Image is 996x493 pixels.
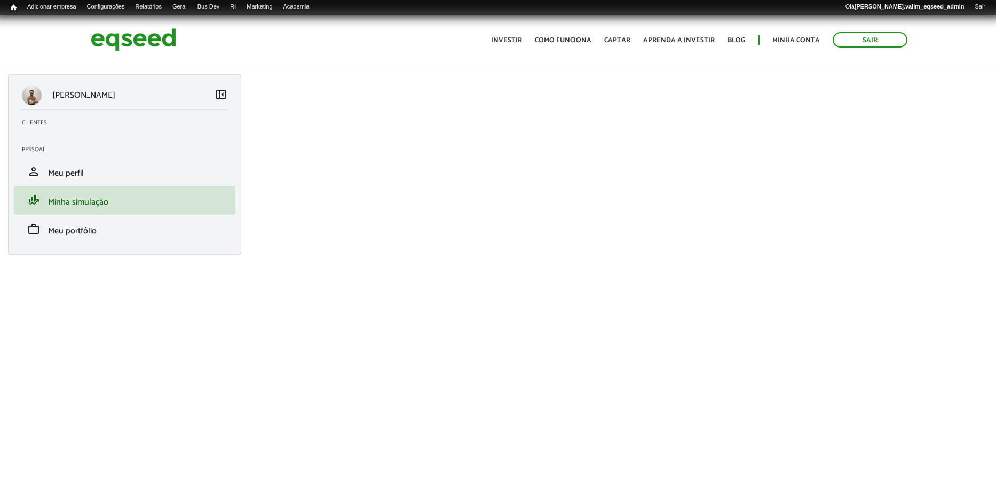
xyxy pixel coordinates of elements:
[11,4,17,11] span: Início
[82,3,130,11] a: Configurações
[27,223,40,236] span: work
[840,3,970,11] a: Olá[PERSON_NAME].valim_eqseed_admin
[91,26,176,54] img: EqSeed
[14,186,235,215] li: Minha simulação
[215,88,227,103] a: Colapsar menu
[22,146,235,153] h2: Pessoal
[22,120,235,126] h2: Clientes
[48,166,84,181] span: Meu perfil
[643,37,715,44] a: Aprenda a investir
[5,3,22,13] a: Início
[772,37,820,44] a: Minha conta
[27,165,40,178] span: person
[27,194,40,207] span: finance_mode
[241,3,278,11] a: Marketing
[215,88,227,101] span: left_panel_close
[22,165,227,178] a: personMeu perfil
[48,195,108,209] span: Minha simulação
[855,3,965,10] strong: [PERSON_NAME].valim_eqseed_admin
[22,194,227,207] a: finance_modeMinha simulação
[604,37,630,44] a: Captar
[225,3,241,11] a: RI
[22,3,82,11] a: Adicionar empresa
[491,37,522,44] a: Investir
[728,37,745,44] a: Blog
[14,215,235,244] li: Meu portfólio
[14,157,235,186] li: Meu perfil
[48,224,97,238] span: Meu portfólio
[130,3,167,11] a: Relatórios
[22,223,227,236] a: workMeu portfólio
[167,3,192,11] a: Geral
[192,3,225,11] a: Bus Dev
[969,3,991,11] a: Sair
[52,90,115,100] p: [PERSON_NAME]
[535,37,591,44] a: Como funciona
[278,3,315,11] a: Academia
[833,32,907,48] a: Sair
